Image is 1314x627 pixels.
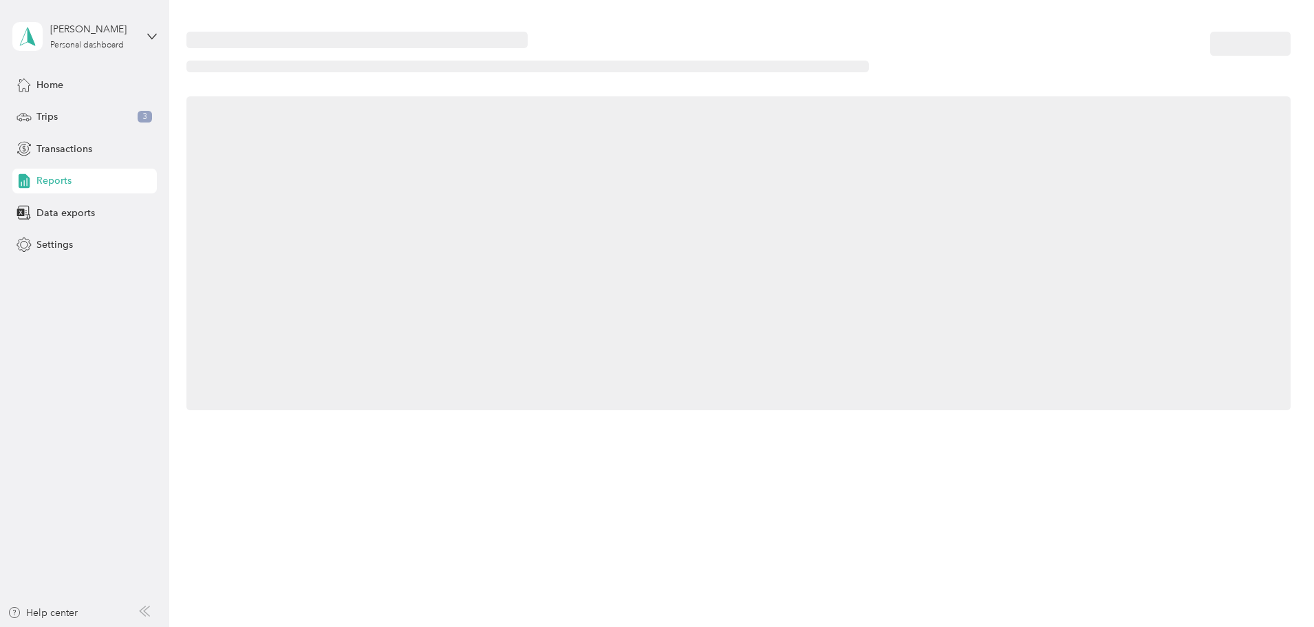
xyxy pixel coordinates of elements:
span: Settings [36,237,73,252]
div: Personal dashboard [50,41,124,50]
button: Help center [8,606,78,620]
iframe: Everlance-gr Chat Button Frame [1237,550,1314,627]
span: 3 [138,111,152,123]
span: Reports [36,173,72,188]
div: [PERSON_NAME] [50,22,136,36]
span: Trips [36,109,58,124]
span: Data exports [36,206,95,220]
span: Home [36,78,63,92]
span: Transactions [36,142,92,156]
